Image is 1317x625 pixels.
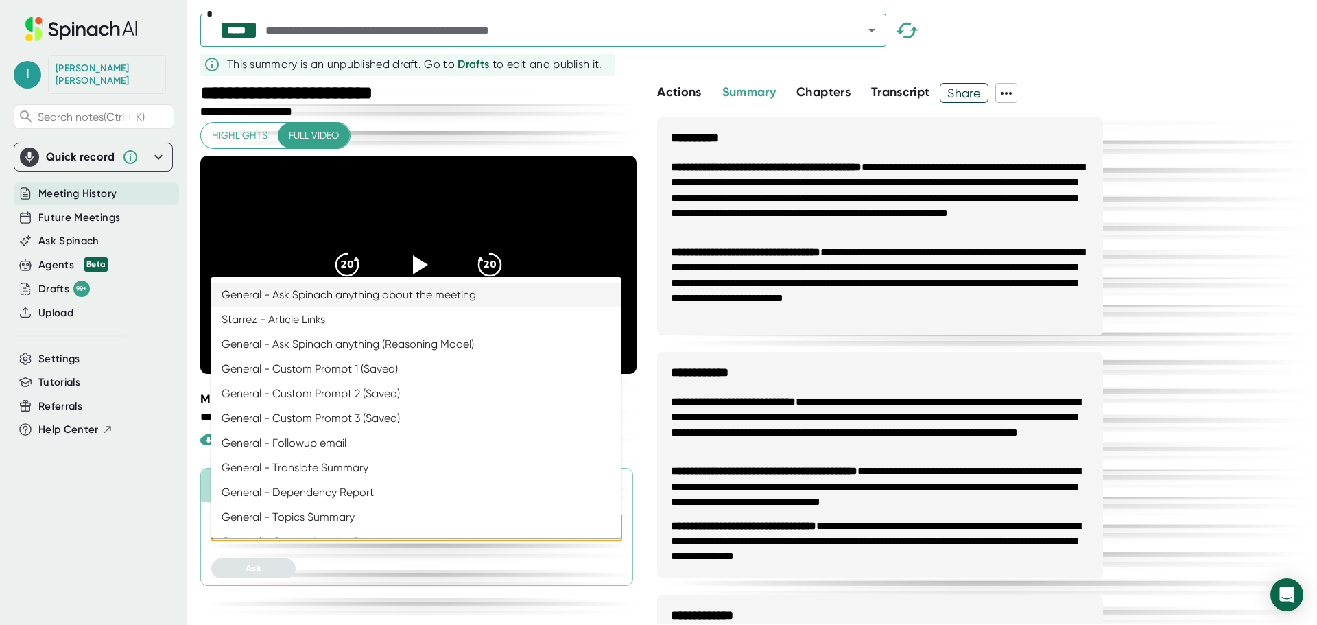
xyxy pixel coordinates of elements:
[38,305,73,321] button: Upload
[796,83,851,102] button: Chapters
[211,505,621,530] li: General - Topics Summary
[38,257,108,273] button: Agents Beta
[84,257,108,272] div: Beta
[38,186,117,202] button: Meeting History
[722,83,776,102] button: Summary
[211,283,621,307] li: General - Ask Spinach anything about the meeting
[796,84,851,99] span: Chapters
[246,563,261,574] span: Ask
[38,399,82,414] button: Referrals
[38,210,120,226] button: Future Meetings
[211,406,621,431] li: General - Custom Prompt 3 (Saved)
[211,307,621,332] li: Starrez - Article Links
[211,381,621,406] li: General - Custom Prompt 2 (Saved)
[657,84,701,99] span: Actions
[211,480,621,505] li: General - Dependency Report
[212,127,268,144] span: Highlights
[38,422,113,438] button: Help Center
[458,58,489,71] span: Drafts
[200,431,307,447] div: Download Video
[56,62,158,86] div: LeAnne Ryan
[38,281,90,297] div: Drafts
[211,357,621,381] li: General - Custom Prompt 1 (Saved)
[200,391,640,408] div: Meeting Attendees
[871,84,930,99] span: Transcript
[38,281,90,297] button: Drafts 99+
[211,332,621,357] li: General - Ask Spinach anything (Reasoning Model)
[940,83,988,103] button: Share
[20,143,167,171] div: Quick record
[211,530,621,554] li: General - Comprehensive Report
[227,56,602,73] div: This summary is an unpublished draft. Go to to edit and publish it.
[38,110,145,123] span: Search notes (Ctrl + K)
[73,281,90,297] div: 99+
[1270,578,1303,611] div: Open Intercom Messenger
[278,123,350,148] button: Full video
[211,431,621,456] li: General - Followup email
[211,456,621,480] li: General - Translate Summary
[38,233,99,249] button: Ask Spinach
[38,351,80,367] button: Settings
[940,81,988,105] span: Share
[289,127,339,144] span: Full video
[211,558,296,578] button: Ask
[458,56,489,73] button: Drafts
[657,83,701,102] button: Actions
[38,375,80,390] button: Tutorials
[14,61,41,89] span: l
[201,123,278,148] button: Highlights
[46,150,115,164] div: Quick record
[38,257,108,273] div: Agents
[722,84,776,99] span: Summary
[862,21,881,40] button: Open
[38,422,99,438] span: Help Center
[871,83,930,102] button: Transcript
